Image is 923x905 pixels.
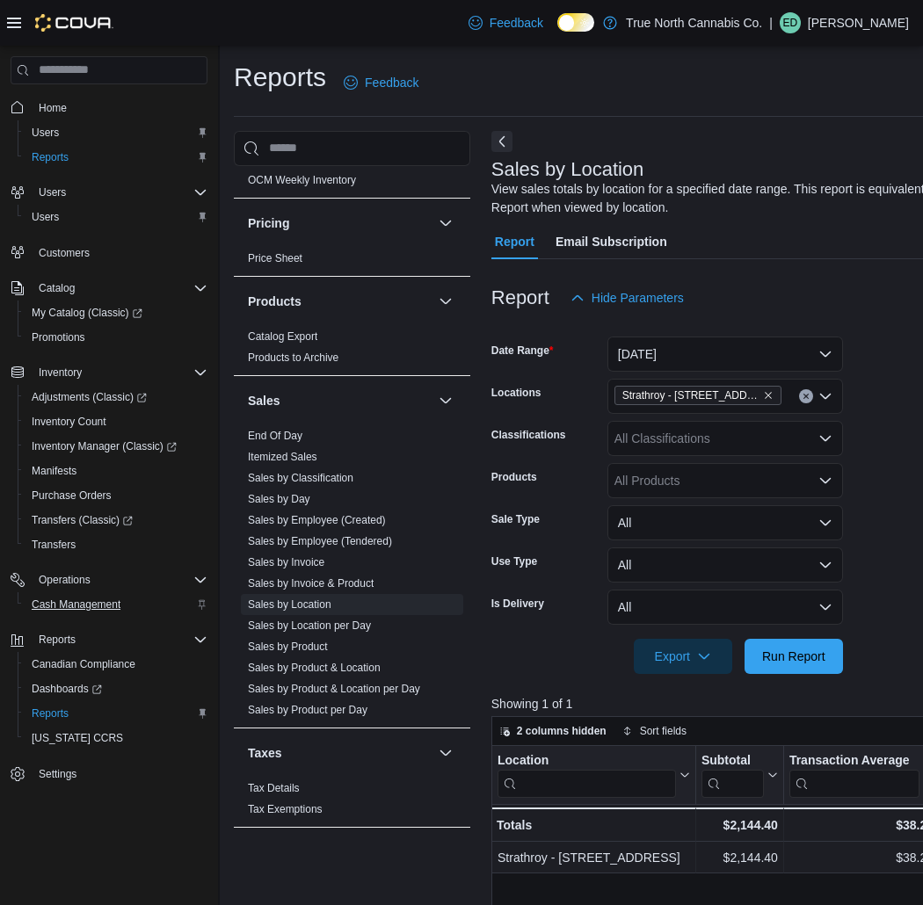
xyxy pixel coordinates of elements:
p: | [769,12,773,33]
button: Canadian Compliance [18,652,214,677]
span: Sales by Product & Location per Day [248,682,420,696]
button: Next [491,131,512,152]
h1: Reports [234,60,326,95]
span: Sales by Day [248,492,310,506]
button: Catalog [4,276,214,300]
h3: Sales by Location [491,159,644,180]
button: Inventory [4,360,214,385]
div: Location [498,752,676,797]
span: Price Sheet [248,251,302,265]
span: Itemized Sales [248,450,317,464]
a: My Catalog (Classic) [18,300,214,325]
span: Sales by Employee (Created) [248,513,386,527]
button: Transfers [18,532,214,557]
span: Canadian Compliance [32,657,135,671]
a: Sales by Location per Day [248,619,371,632]
span: Operations [32,569,207,590]
span: Sales by Classification [248,471,353,485]
button: Taxes [435,742,456,764]
span: Users [25,206,207,228]
span: Tax Exemptions [248,802,323,816]
span: Transfers [25,534,207,555]
span: Inventory [32,362,207,383]
span: My Catalog (Classic) [32,306,142,320]
div: Subtotal [701,752,764,797]
a: Reports [25,147,76,168]
button: Export [634,639,732,674]
a: Sales by Day [248,493,310,505]
span: Inventory Manager (Classic) [32,439,177,453]
div: $2,144.40 [701,847,778,868]
span: Settings [32,763,207,785]
button: Users [4,180,214,205]
span: Catalog Export [248,329,317,344]
button: Reports [18,145,214,170]
a: Dashboards [25,678,109,699]
a: Sales by Employee (Tendered) [248,535,392,547]
a: Reports [25,703,76,724]
button: Open list of options [818,431,832,445]
a: Inventory Manager (Classic) [18,434,214,459]
button: Taxes [248,744,432,762]
button: Users [32,182,73,203]
a: Users [25,206,66,228]
div: Transaction Average [789,752,919,769]
span: Adjustments (Classic) [32,390,147,404]
span: Users [32,126,59,140]
label: Products [491,470,537,484]
a: Adjustments (Classic) [18,385,214,409]
span: Home [32,97,207,119]
span: Adjustments (Classic) [25,387,207,408]
button: Remove Strathroy - 51 Front St W from selection in this group [763,390,774,401]
div: Taxes [234,778,470,827]
span: Reports [32,706,69,720]
span: Feedback [365,74,418,91]
span: Strathroy - 51 Front St W [614,386,781,405]
button: Hide Parameters [563,280,691,315]
span: ED [783,12,798,33]
a: Feedback [337,65,425,100]
a: Sales by Product [248,641,328,653]
span: Inventory [39,366,82,380]
a: Adjustments (Classic) [25,387,154,408]
label: Locations [491,386,541,400]
a: Customers [32,243,97,264]
button: Inventory Count [18,409,214,434]
span: Cash Management [25,594,207,615]
a: Canadian Compliance [25,654,142,675]
span: Inventory Manager (Classic) [25,436,207,457]
button: Open list of options [818,389,832,403]
button: Users [18,120,214,145]
button: Products [435,291,456,312]
div: Eric Deber [780,12,801,33]
div: Strathroy - [STREET_ADDRESS] [498,847,690,868]
a: OCM Weekly Inventory [248,174,356,186]
span: Tax Details [248,781,300,795]
button: All [607,547,843,583]
a: Settings [32,764,84,785]
a: [US_STATE] CCRS [25,728,130,749]
input: Dark Mode [557,13,594,32]
button: Inventory [32,362,89,383]
span: Cash Management [32,597,120,612]
span: Inventory Count [32,415,106,429]
span: Sales by Location per Day [248,619,371,633]
p: True North Cannabis Co. [626,12,762,33]
span: Dashboards [32,682,102,696]
button: Location [498,752,690,797]
span: Users [32,210,59,224]
h3: Products [248,293,302,310]
h3: Sales [248,392,280,409]
a: Cash Management [25,594,127,615]
label: Is Delivery [491,597,544,611]
h3: Pricing [248,214,289,232]
button: Pricing [435,213,456,234]
div: Totals [497,814,690,836]
div: OCM [234,170,470,198]
button: Reports [18,701,214,726]
span: Operations [39,573,91,587]
span: Sales by Invoice [248,555,324,569]
span: Reports [32,629,207,650]
button: Sort fields [615,720,694,742]
label: Date Range [491,344,554,358]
